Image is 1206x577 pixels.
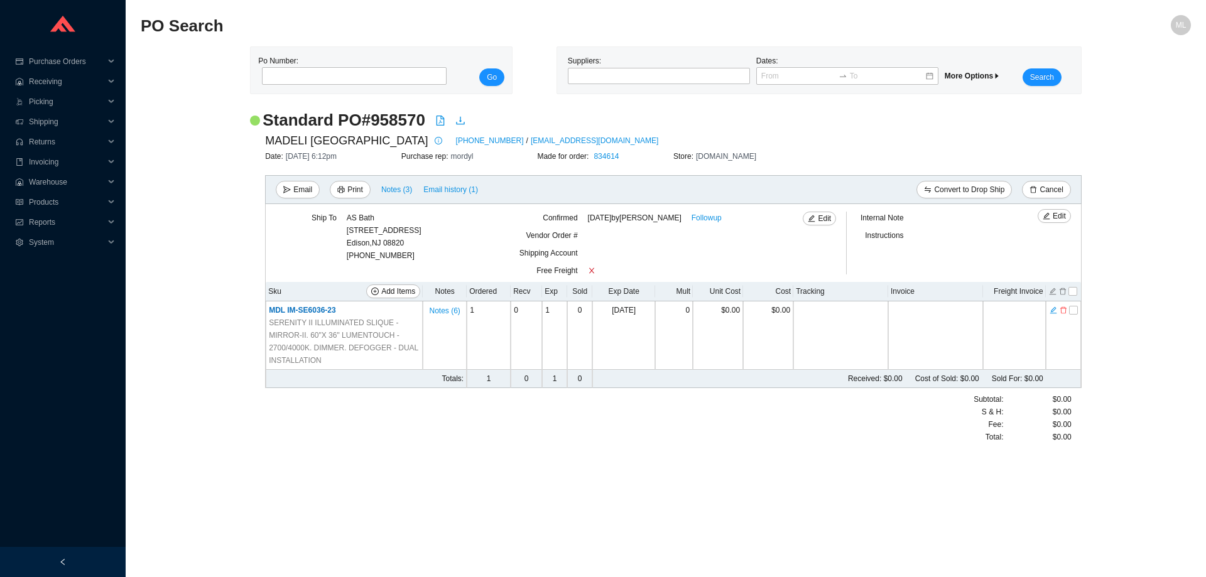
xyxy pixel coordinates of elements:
[29,72,104,92] span: Receiving
[1029,186,1037,195] span: delete
[1049,305,1058,313] button: edit
[29,152,104,172] span: Invoicing
[1040,183,1063,196] span: Cancel
[1030,71,1054,84] span: Search
[567,282,592,301] th: Sold
[511,282,542,301] th: Recv
[487,71,497,84] span: Go
[693,301,743,370] td: $0.00
[429,305,460,317] span: Notes ( 6 )
[839,72,847,80] span: swap-right
[803,212,836,225] button: editEdit
[15,218,24,226] span: fund
[276,181,320,198] button: sendEmail
[592,301,655,370] td: [DATE]
[428,304,460,313] button: Notes (6)
[371,288,379,296] span: plus-circle
[986,431,1004,443] span: Total:
[15,58,24,65] span: credit-card
[29,51,104,72] span: Purchase Orders
[366,284,420,298] button: plus-circleAdd Items
[743,282,793,301] th: Cost
[526,231,578,240] span: Vendor Order #
[1059,305,1068,313] button: delete
[983,282,1046,301] th: Freight Invoice
[761,70,836,82] input: From
[992,374,1023,383] span: Sold For:
[423,282,467,301] th: Notes
[993,72,1001,80] span: caret-right
[531,134,658,147] a: [EMAIL_ADDRESS][DOMAIN_NAME]
[269,306,335,315] span: MDL IM-SE6036-23
[1023,68,1062,86] button: Search
[536,266,577,275] span: Free Freight
[808,215,815,224] span: edit
[1038,209,1071,223] button: editEdit
[839,72,847,80] span: to
[29,192,104,212] span: Products
[455,116,465,128] a: download
[347,212,421,249] div: AS Bath [STREET_ADDRESS] Edison , NJ 08820
[565,55,753,86] div: Suppliers:
[265,131,428,150] span: MADELI [GEOGRAPHIC_DATA]
[915,374,959,383] span: Cost of Sold:
[692,212,722,224] a: Followup
[537,152,591,161] span: Made for order:
[381,183,412,196] span: Notes ( 3 )
[268,284,420,298] div: Sku
[286,152,337,161] span: [DATE] 6:12pm
[588,267,595,274] span: close
[793,282,888,301] th: Tracking
[29,132,104,152] span: Returns
[693,282,743,301] th: Unit Cost
[511,370,542,388] td: 0
[1048,286,1057,294] button: edit
[337,186,345,195] span: printer
[467,370,511,388] td: 1
[423,183,478,196] span: Email history (1)
[283,186,291,195] span: send
[263,109,425,131] h2: Standard PO # 958570
[1053,418,1072,431] span: $0.00
[1053,210,1066,222] span: Edit
[850,70,925,82] input: To
[848,374,881,383] span: Received:
[451,152,474,161] span: mordyl
[435,116,445,128] a: file-pdf
[1043,212,1050,221] span: edit
[743,301,793,370] td: $0.00
[265,152,286,161] span: Date:
[934,183,1004,196] span: Convert to Drop Ship
[479,68,504,86] button: Go
[924,186,932,195] span: swap
[916,181,1012,198] button: swapConvert to Drop Ship
[1058,286,1067,294] button: delete
[347,183,363,196] span: Print
[258,55,443,86] div: Po Number:
[1022,181,1070,198] button: deleteCancel
[526,134,528,147] span: /
[381,183,413,191] button: Notes (3)
[29,112,104,132] span: Shipping
[428,132,446,149] button: info-circle
[15,198,24,206] span: read
[655,282,693,301] th: Mult
[1176,15,1187,35] span: ML
[861,213,904,222] span: Internal Note
[467,301,511,370] td: 1
[29,92,104,112] span: Picking
[435,116,445,126] span: file-pdf
[673,152,696,161] span: Store:
[567,370,592,388] td: 0
[141,15,928,37] h2: PO Search
[542,301,567,370] td: 1
[401,152,451,161] span: Purchase rep:
[15,158,24,166] span: book
[974,393,1003,406] span: Subtotal:
[655,370,1046,388] td: $0.00 $0.00 $0.00
[455,116,465,126] span: download
[696,152,756,161] span: [DOMAIN_NAME]
[1004,406,1072,418] div: $0.00
[865,231,903,240] span: Instructions
[423,181,479,198] button: Email history (1)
